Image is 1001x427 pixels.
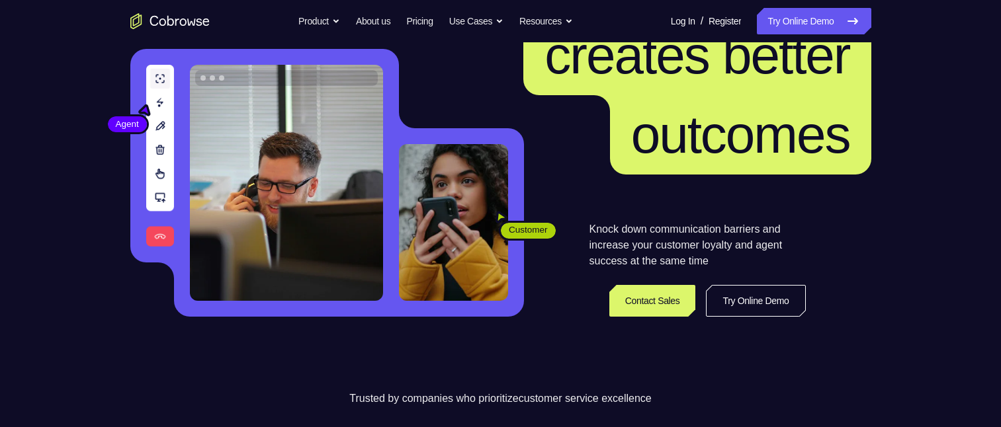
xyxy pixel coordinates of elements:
[130,13,210,29] a: Go to the home page
[519,8,573,34] button: Resources
[406,8,433,34] a: Pricing
[757,8,871,34] a: Try Online Demo
[399,144,508,301] img: A customer holding their phone
[701,13,703,29] span: /
[706,285,805,317] a: Try Online Demo
[609,285,696,317] a: Contact Sales
[709,8,741,34] a: Register
[449,8,503,34] button: Use Cases
[298,8,340,34] button: Product
[671,8,695,34] a: Log In
[190,65,383,301] img: A customer support agent talking on the phone
[356,8,390,34] a: About us
[589,221,806,269] p: Knock down communication barriers and increase your customer loyalty and agent success at the sam...
[544,26,849,85] span: creates better
[631,105,850,164] span: outcomes
[519,393,652,404] span: customer service excellence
